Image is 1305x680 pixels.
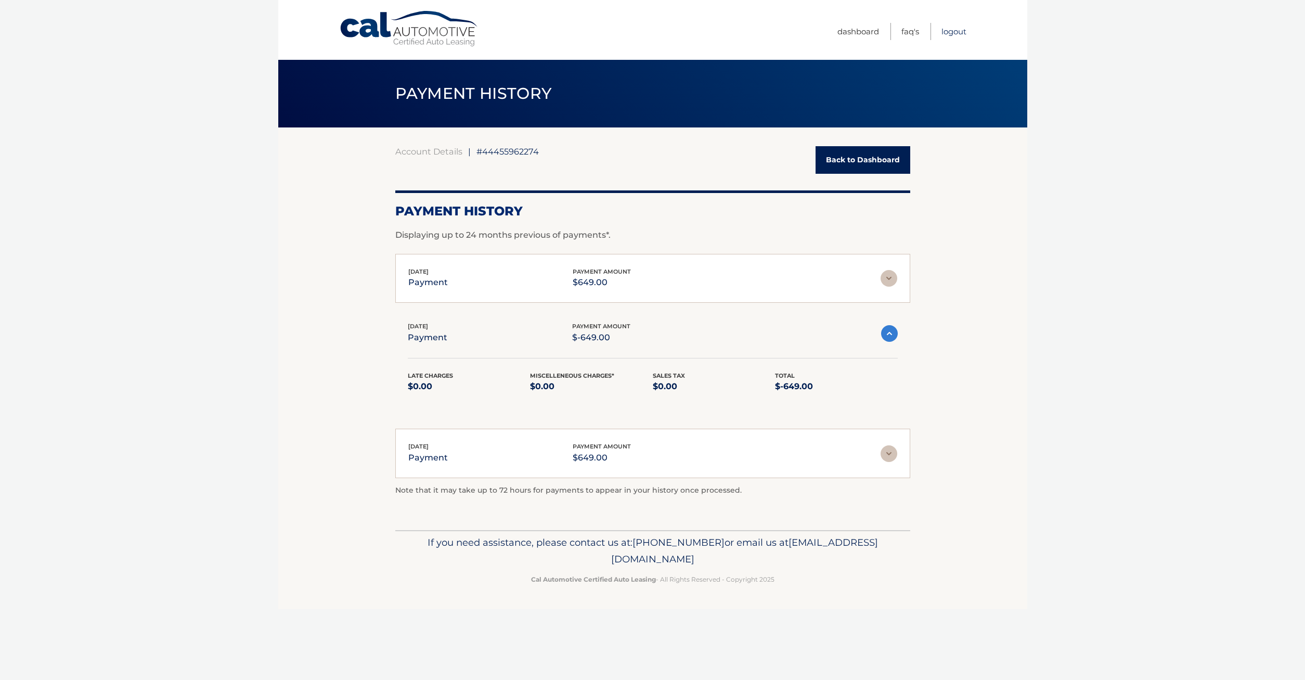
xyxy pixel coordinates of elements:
[881,270,897,287] img: accordion-rest.svg
[572,323,630,330] span: payment amount
[632,536,725,548] span: [PHONE_NUMBER]
[395,203,910,219] h2: Payment History
[408,330,447,345] p: payment
[408,372,453,379] span: Late Charges
[837,23,879,40] a: Dashboard
[395,484,910,497] p: Note that it may take up to 72 hours for payments to appear in your history once processed.
[395,229,910,241] p: Displaying up to 24 months previous of payments*.
[941,23,966,40] a: Logout
[476,146,539,157] span: #44455962274
[775,379,898,394] p: $-649.00
[530,379,653,394] p: $0.00
[402,534,903,568] p: If you need assistance, please contact us at: or email us at
[901,23,919,40] a: FAQ's
[775,372,795,379] span: Total
[408,451,448,465] p: payment
[573,268,631,275] span: payment amount
[653,379,776,394] p: $0.00
[573,443,631,450] span: payment amount
[395,84,552,103] span: PAYMENT HISTORY
[573,275,631,290] p: $649.00
[881,325,898,342] img: accordion-active.svg
[408,443,429,450] span: [DATE]
[572,330,630,345] p: $-649.00
[468,146,471,157] span: |
[573,451,631,465] p: $649.00
[530,372,614,379] span: Miscelleneous Charges*
[653,372,685,379] span: Sales Tax
[395,146,462,157] a: Account Details
[408,268,429,275] span: [DATE]
[531,575,656,583] strong: Cal Automotive Certified Auto Leasing
[402,574,903,585] p: - All Rights Reserved - Copyright 2025
[408,323,428,330] span: [DATE]
[816,146,910,174] a: Back to Dashboard
[408,379,531,394] p: $0.00
[339,10,480,47] a: Cal Automotive
[408,275,448,290] p: payment
[881,445,897,462] img: accordion-rest.svg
